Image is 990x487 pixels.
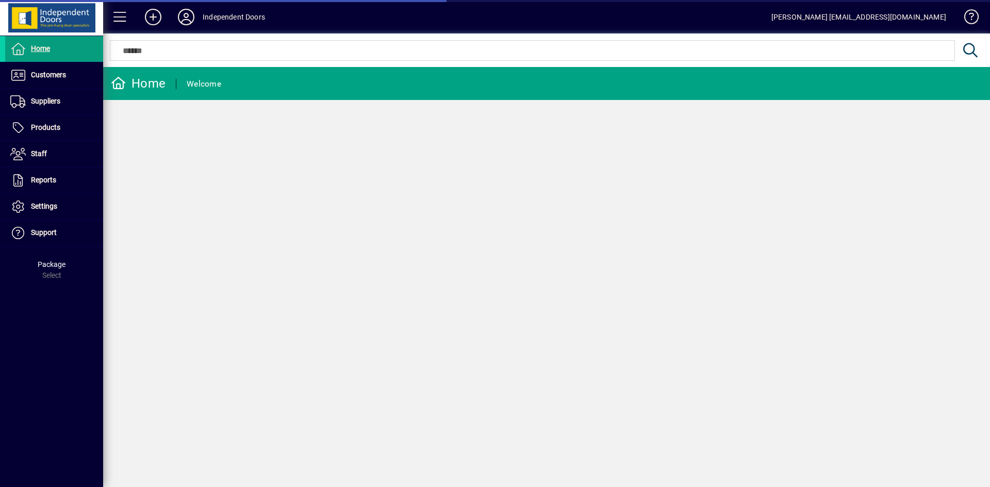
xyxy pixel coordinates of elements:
[5,220,103,246] a: Support
[111,75,166,92] div: Home
[203,9,265,25] div: Independent Doors
[31,97,60,105] span: Suppliers
[170,8,203,26] button: Profile
[956,2,977,36] a: Knowledge Base
[31,176,56,184] span: Reports
[31,202,57,210] span: Settings
[137,8,170,26] button: Add
[31,71,66,79] span: Customers
[31,149,47,158] span: Staff
[31,228,57,237] span: Support
[5,141,103,167] a: Staff
[771,9,946,25] div: [PERSON_NAME] [EMAIL_ADDRESS][DOMAIN_NAME]
[5,62,103,88] a: Customers
[5,167,103,193] a: Reports
[31,123,60,131] span: Products
[5,115,103,141] a: Products
[187,76,221,92] div: Welcome
[5,194,103,220] a: Settings
[5,89,103,114] a: Suppliers
[31,44,50,53] span: Home
[38,260,65,268] span: Package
